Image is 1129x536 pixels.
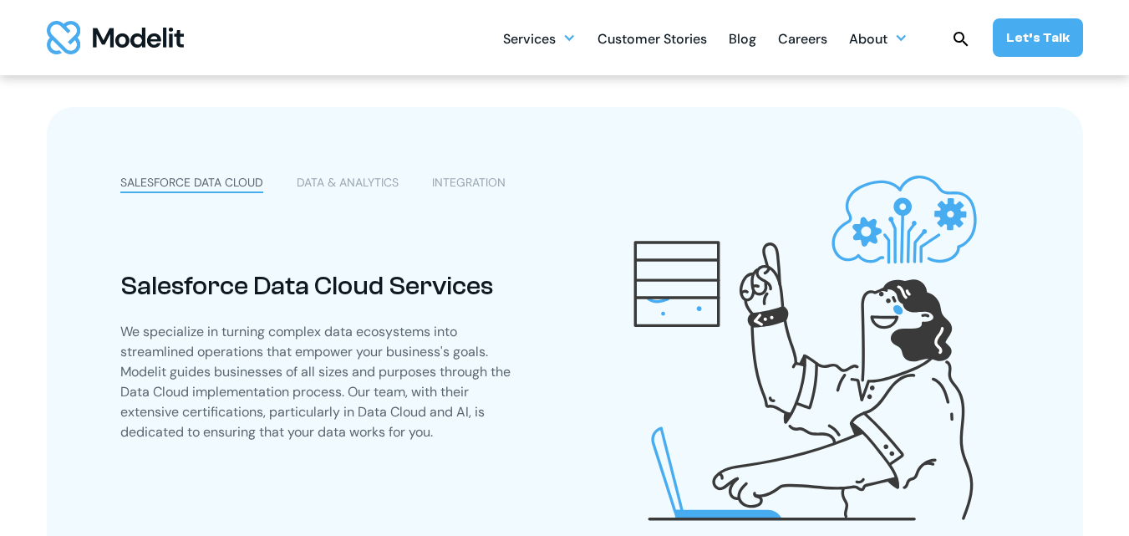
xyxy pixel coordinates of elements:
div: Services [503,24,556,57]
div: Blog [729,24,756,57]
div: Customer Stories [598,24,707,57]
div: Let’s Talk [1006,28,1070,47]
div: Salesforce Data Cloud Services [120,270,523,302]
a: Blog [729,22,756,54]
div: Careers [778,24,827,57]
div: DATA & ANALYTICS [297,174,399,191]
div: INTEGRATION [432,174,506,191]
a: home [47,21,184,54]
p: We specialize in turning complex data ecosystems into streamlined operations that empower your bu... [120,323,523,443]
img: modelit logo [47,21,184,54]
a: Let’s Talk [993,18,1083,57]
div: Services [503,22,576,54]
div: SALESFORCE DATA CLOUD [120,174,263,191]
div: About [849,24,887,57]
a: Careers [778,22,827,54]
div: About [849,22,908,54]
a: Customer Stories [598,22,707,54]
